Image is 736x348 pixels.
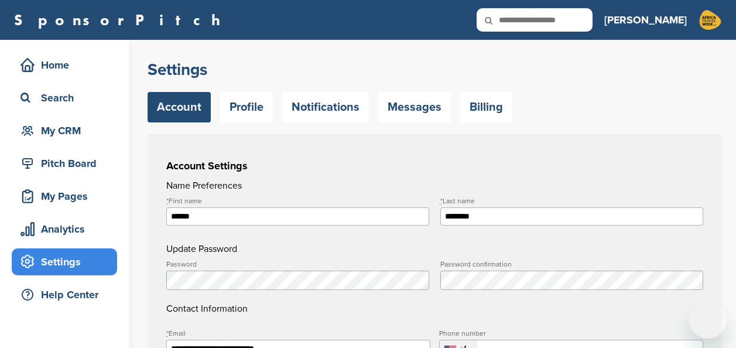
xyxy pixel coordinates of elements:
[14,12,228,28] a: SponsorPitch
[12,117,117,144] a: My CRM
[148,59,722,80] h2: Settings
[12,248,117,275] a: Settings
[18,87,117,108] div: Search
[166,197,169,205] abbr: required
[18,251,117,272] div: Settings
[440,261,703,268] label: Password confirmation
[12,183,117,210] a: My Pages
[440,197,703,204] label: Last name
[18,219,117,240] div: Analytics
[18,284,117,305] div: Help Center
[604,7,687,33] a: [PERSON_NAME]
[12,52,117,79] a: Home
[166,242,703,256] h4: Update Password
[148,92,211,122] a: Account
[166,261,429,268] label: Password
[18,186,117,207] div: My Pages
[166,197,429,204] label: First name
[18,120,117,141] div: My CRM
[460,92,512,122] a: Billing
[12,150,117,177] a: Pitch Board
[440,197,443,205] abbr: required
[282,92,369,122] a: Notifications
[604,12,687,28] h3: [PERSON_NAME]
[18,153,117,174] div: Pitch Board
[18,54,117,76] div: Home
[689,301,727,339] iframe: Button to launch messaging window
[220,92,273,122] a: Profile
[12,281,117,308] a: Help Center
[699,8,722,32] img: Atw logo colour
[12,84,117,111] a: Search
[166,158,703,174] h3: Account Settings
[12,216,117,243] a: Analytics
[166,261,703,316] h4: Contact Information
[378,92,451,122] a: Messages
[166,179,703,193] h4: Name Preferences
